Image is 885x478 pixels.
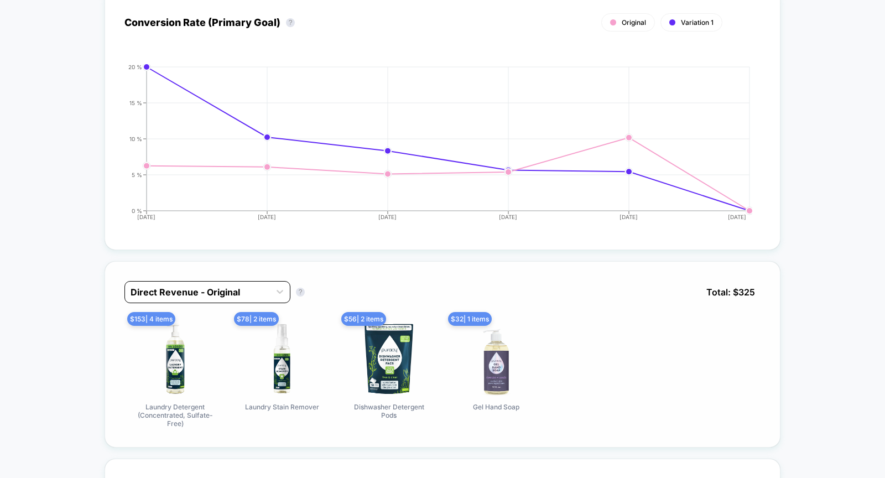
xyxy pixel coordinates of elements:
[681,18,714,27] span: Variation 1
[457,320,535,397] img: Gel Hand Soap
[473,403,519,411] span: Gel Hand Soap
[243,320,321,397] img: Laundry Stain Remover
[137,320,214,397] img: Laundry Detergent (Concentrated, Sulfate-Free)
[701,281,761,303] span: Total: $ 325
[620,214,638,220] tspan: [DATE]
[128,64,142,70] tspan: 20 %
[113,64,749,230] div: CONVERSION_RATE
[127,312,175,326] span: $ 153 | 4 items
[286,18,295,27] button: ?
[234,312,279,326] span: $ 78 | 2 items
[296,288,305,297] button: ?
[245,403,319,411] span: Laundry Stain Remover
[350,320,428,397] img: Dishwasher Detergent Pods
[258,214,276,220] tspan: [DATE]
[622,18,646,27] span: Original
[129,99,142,106] tspan: 15 %
[132,171,142,178] tspan: 5 %
[347,403,430,419] span: Dishwasher Detergent Pods
[137,214,155,220] tspan: [DATE]
[134,403,217,428] span: Laundry Detergent (Concentrated, Sulfate-Free)
[728,214,746,220] tspan: [DATE]
[499,214,518,220] tspan: [DATE]
[132,207,142,214] tspan: 0 %
[448,312,492,326] span: $ 32 | 1 items
[129,135,142,142] tspan: 10 %
[341,312,386,326] span: $ 56 | 2 items
[379,214,397,220] tspan: [DATE]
